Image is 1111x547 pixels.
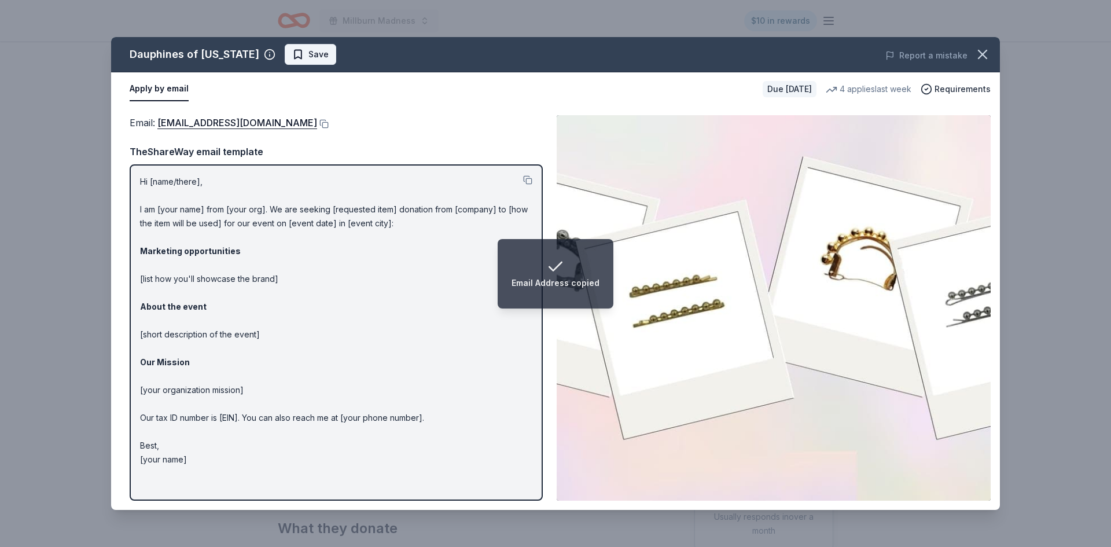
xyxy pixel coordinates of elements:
div: Dauphines of [US_STATE] [130,45,259,64]
strong: About the event [140,302,207,311]
span: Email : [130,117,317,129]
span: Requirements [935,82,991,96]
p: Hi [name/there], I am [your name] from [your org]. We are seeking [requested item] donation from ... [140,175,532,467]
button: Requirements [921,82,991,96]
div: Email Address copied [512,276,599,290]
button: Report a mistake [885,49,967,63]
button: Apply by email [130,77,189,101]
span: Save [308,47,329,61]
a: [EMAIL_ADDRESS][DOMAIN_NAME] [157,115,317,130]
strong: Our Mission [140,357,190,367]
strong: Marketing opportunities [140,246,241,256]
button: Save [285,44,336,65]
div: 4 applies last week [826,82,911,96]
div: Due [DATE] [763,81,816,97]
div: TheShareWay email template [130,144,543,159]
img: Image for Dauphines of New York [557,115,991,501]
